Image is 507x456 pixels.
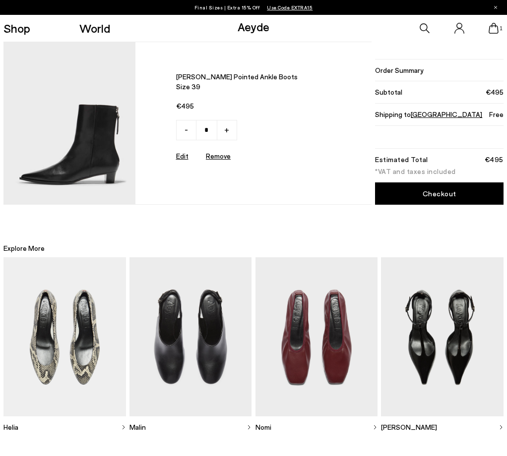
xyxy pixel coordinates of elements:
span: €495 [486,87,504,97]
span: Nomi [255,422,271,432]
a: Shop [3,22,30,34]
li: Order Summary [375,59,504,81]
span: €495 [176,101,319,111]
span: Navigate to /collections/ss25-final-sizes [267,4,313,10]
a: Nomi [255,416,378,439]
span: Size 39 [176,82,319,92]
span: Shipping to [375,110,482,119]
a: Malin [129,416,252,439]
img: Descriptive text [3,257,126,416]
p: Final Sizes | Extra 15% Off [194,2,313,12]
img: svg%3E [247,425,252,430]
a: 1 [489,23,499,34]
span: Helia [3,422,18,432]
div: *VAT and taxes included [375,168,504,175]
a: Aeyde [238,19,269,34]
li: Subtotal [375,81,504,104]
img: svg%3E [373,425,378,430]
img: Descriptive text [255,257,378,416]
a: [PERSON_NAME] [381,416,504,439]
a: + [217,120,237,140]
span: 1 [499,26,504,31]
a: World [79,22,110,34]
div: Estimated Total [375,156,428,163]
div: €495 [485,156,504,163]
u: Remove [206,152,231,160]
img: svg%3E [121,425,126,430]
span: - [185,123,188,135]
img: AEYDE-HARRIET-CALF-LEATHER-BLACK-1_c8f76048-1123-4748-8b2c-f71df6d1160a_580x.jpg [3,42,135,204]
span: [PERSON_NAME] [381,422,437,432]
img: Descriptive text [381,257,504,416]
a: Edit [176,152,189,160]
a: Helia [3,416,126,439]
a: Checkout [375,182,504,205]
span: Free [489,110,504,119]
span: + [224,123,229,135]
span: [GEOGRAPHIC_DATA] [411,110,482,118]
span: [PERSON_NAME] pointed ankle boots [176,72,319,82]
a: - [176,120,196,140]
img: svg%3E [499,425,504,430]
img: Descriptive text [129,257,252,416]
span: Malin [129,422,146,432]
